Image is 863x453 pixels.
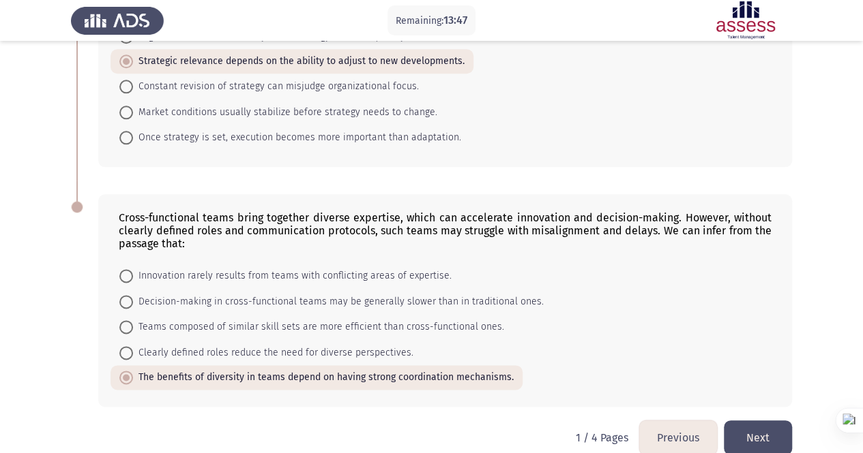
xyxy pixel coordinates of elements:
div: Cross-functional teams bring together diverse expertise, which can accelerate innovation and deci... [119,211,772,250]
p: 1 / 4 Pages [576,431,628,444]
span: Constant revision of strategy can misjudge organizational focus. [133,78,419,95]
span: Teams composed of similar skill sets are more efficient than cross-functional ones. [133,319,504,335]
img: Assess Talent Management logo [71,1,164,40]
span: Market conditions usually stabilize before strategy needs to change. [133,104,437,121]
span: 13:47 [443,14,467,27]
span: Decision-making in cross-functional teams may be generally slower than in traditional ones. [133,294,544,310]
span: The benefits of diversity in teams depend on having strong coordination mechanisms. [133,369,514,386]
span: Strategic relevance depends on the ability to adjust to new developments. [133,53,465,69]
p: Remaining: [396,12,467,29]
span: Once strategy is set, execution becomes more important than adaptation. [133,129,461,146]
span: Clearly defined roles reduce the need for diverse perspectives. [133,345,413,361]
span: Innovation rarely results from teams with conflicting areas of expertise. [133,268,452,284]
img: Assessment logo of ASSESS English Language Assessment (3 Module) (Ad - IB) [699,1,792,40]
